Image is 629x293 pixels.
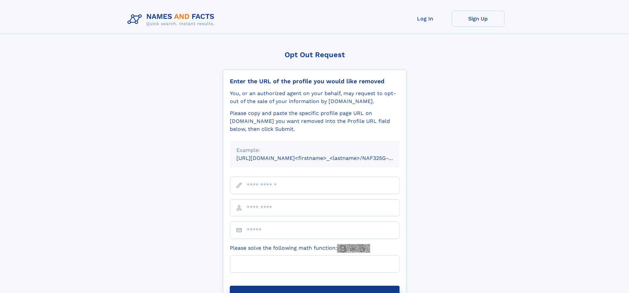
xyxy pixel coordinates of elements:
[230,244,370,253] label: Please solve the following math function:
[399,11,452,27] a: Log In
[236,146,393,154] div: Example:
[452,11,505,27] a: Sign Up
[230,78,400,85] div: Enter the URL of the profile you would like removed
[125,11,220,28] img: Logo Names and Facts
[223,51,406,59] div: Opt Out Request
[230,90,400,105] div: You, or an authorized agent on your behalf, may request to opt-out of the sale of your informatio...
[236,155,412,161] small: [URL][DOMAIN_NAME]<firstname>_<lastname>/NAF325G-xxxxxxxx
[230,109,400,133] div: Please copy and paste the specific profile page URL on [DOMAIN_NAME] you want removed into the Pr...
